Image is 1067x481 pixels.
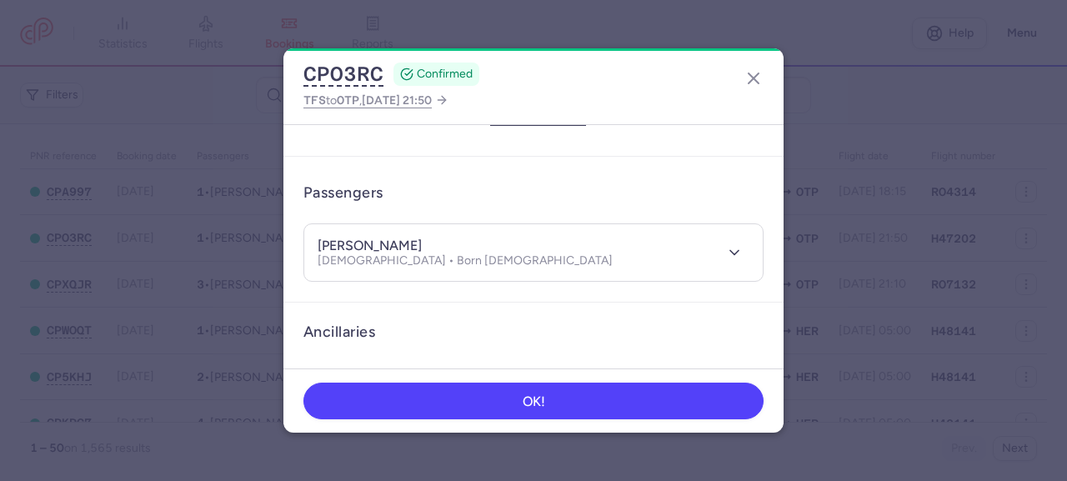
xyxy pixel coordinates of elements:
[303,183,383,203] h3: Passengers
[303,90,448,111] a: TFStoOTP,[DATE] 21:50
[303,62,383,87] button: CPO3RC
[523,394,545,409] span: OK!
[303,383,764,419] button: OK!
[337,93,359,107] span: OTP
[303,90,432,111] span: to ,
[362,93,432,108] span: [DATE] 21:50
[318,238,422,254] h4: [PERSON_NAME]
[318,254,613,268] p: [DEMOGRAPHIC_DATA] • Born [DEMOGRAPHIC_DATA]
[303,323,764,342] h3: Ancillaries
[303,93,326,107] span: TFS
[417,66,473,83] span: CONFIRMED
